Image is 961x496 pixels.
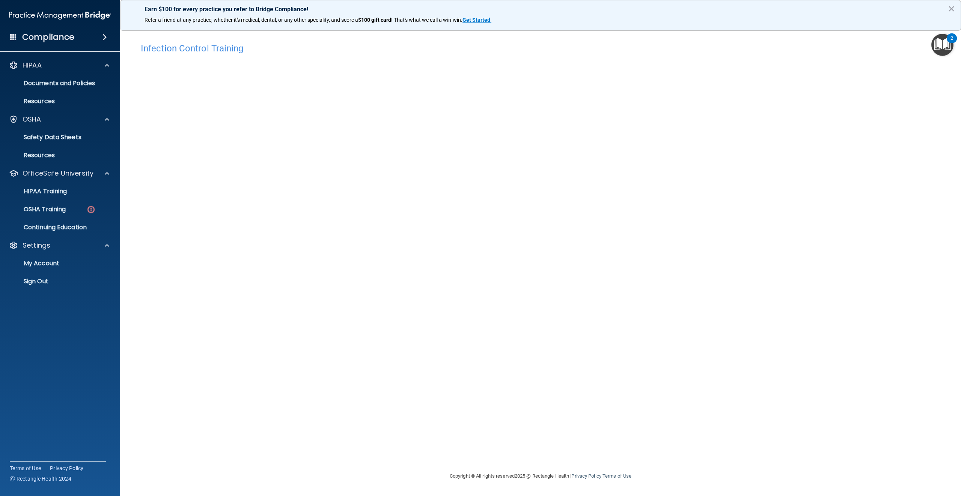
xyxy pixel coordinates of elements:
div: 2 [950,38,953,48]
p: Safety Data Sheets [5,134,107,141]
img: PMB logo [9,8,111,23]
strong: Get Started [462,17,490,23]
div: Copyright © All rights reserved 2025 @ Rectangle Health | | [404,464,678,488]
button: Close [948,3,955,15]
strong: $100 gift card [358,17,391,23]
p: OfficeSafe University [23,169,93,178]
img: danger-circle.6113f641.png [86,205,96,214]
a: Terms of Use [10,464,41,472]
span: Ⓒ Rectangle Health 2024 [10,475,71,482]
a: OfficeSafe University [9,169,109,178]
p: OSHA [23,115,41,124]
p: Earn $100 for every practice you refer to Bridge Compliance! [145,6,936,13]
p: Sign Out [5,278,107,285]
p: My Account [5,260,107,267]
p: Settings [23,241,50,250]
a: Settings [9,241,109,250]
p: Resources [5,152,107,159]
h4: Compliance [22,32,74,42]
a: Get Started [462,17,491,23]
a: Privacy Policy [50,464,84,472]
h4: Infection Control Training [141,44,940,53]
iframe: infection-control-training [141,57,516,288]
p: Continuing Education [5,224,107,231]
a: HIPAA [9,61,109,70]
a: Terms of Use [603,473,631,479]
p: OSHA Training [5,206,66,213]
p: Documents and Policies [5,80,107,87]
span: ! That's what we call a win-win. [391,17,462,23]
a: Privacy Policy [571,473,601,479]
button: Open Resource Center, 2 new notifications [931,34,953,56]
p: Resources [5,98,107,105]
p: HIPAA Training [5,188,67,195]
a: OSHA [9,115,109,124]
span: Refer a friend at any practice, whether it's medical, dental, or any other speciality, and score a [145,17,358,23]
p: HIPAA [23,61,42,70]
